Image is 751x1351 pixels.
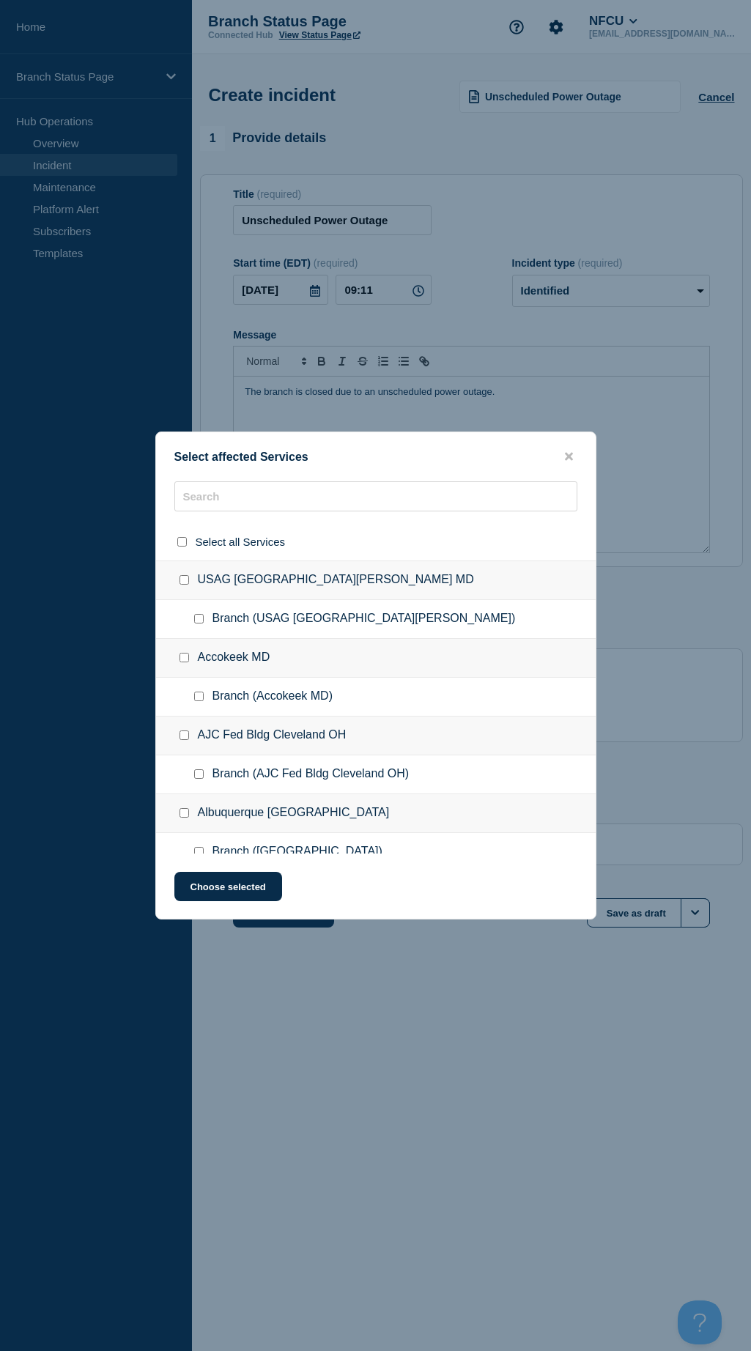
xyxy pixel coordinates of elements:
input: Branch (USAG Fort Detrick MD) checkbox [194,614,204,623]
span: Branch (Accokeek MD) [212,689,333,704]
span: Branch (AJC Fed Bldg Cleveland OH) [212,767,410,782]
div: Albuquerque [GEOGRAPHIC_DATA] [156,794,596,833]
input: Search [174,481,577,511]
div: USAG [GEOGRAPHIC_DATA][PERSON_NAME] MD [156,560,596,600]
span: Select all Services [196,536,286,548]
button: Choose selected [174,872,282,901]
input: Albuquerque NM checkbox [180,808,189,818]
input: Branch (Albuquerque NM) checkbox [194,847,204,856]
span: Branch ([GEOGRAPHIC_DATA]) [212,845,382,859]
input: Branch (AJC Fed Bldg Cleveland OH) checkbox [194,769,204,779]
div: Select affected Services [156,450,596,464]
span: Branch (USAG [GEOGRAPHIC_DATA][PERSON_NAME]) [212,612,516,626]
div: Accokeek MD [156,639,596,678]
button: close button [561,450,577,464]
input: Branch (Accokeek MD) checkbox [194,692,204,701]
input: select all checkbox [177,537,187,547]
input: USAG Fort Detrick MD checkbox [180,575,189,585]
input: Accokeek MD checkbox [180,653,189,662]
input: AJC Fed Bldg Cleveland OH checkbox [180,730,189,740]
div: AJC Fed Bldg Cleveland OH [156,717,596,755]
